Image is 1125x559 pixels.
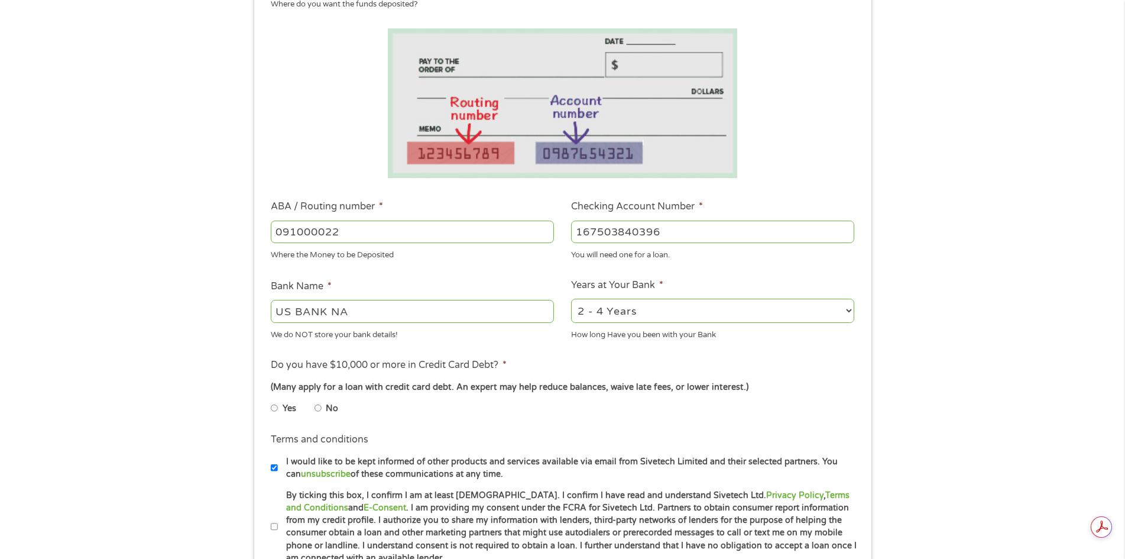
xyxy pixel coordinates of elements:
input: 345634636 [571,221,854,243]
div: How long Have you been with your Bank [571,325,854,341]
label: Terms and conditions [271,434,368,446]
label: Years at Your Bank [571,279,663,292]
div: You will need one for a loan. [571,245,854,261]
label: Checking Account Number [571,201,703,213]
label: I would like to be kept informed of other products and services available via email from Sivetech... [278,455,858,481]
label: Yes [283,402,296,415]
a: Privacy Policy [766,490,824,500]
label: ABA / Routing number [271,201,383,213]
label: Do you have $10,000 or more in Credit Card Debt? [271,359,507,371]
div: Where the Money to be Deposited [271,245,554,261]
label: No [326,402,338,415]
label: Bank Name [271,280,332,293]
div: We do NOT store your bank details! [271,325,554,341]
img: Routing number location [388,28,738,178]
a: unsubscribe [301,469,351,479]
input: 263177916 [271,221,554,243]
a: Terms and Conditions [286,490,850,513]
div: (Many apply for a loan with credit card debt. An expert may help reduce balances, waive late fees... [271,381,854,394]
a: E-Consent [364,503,406,513]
